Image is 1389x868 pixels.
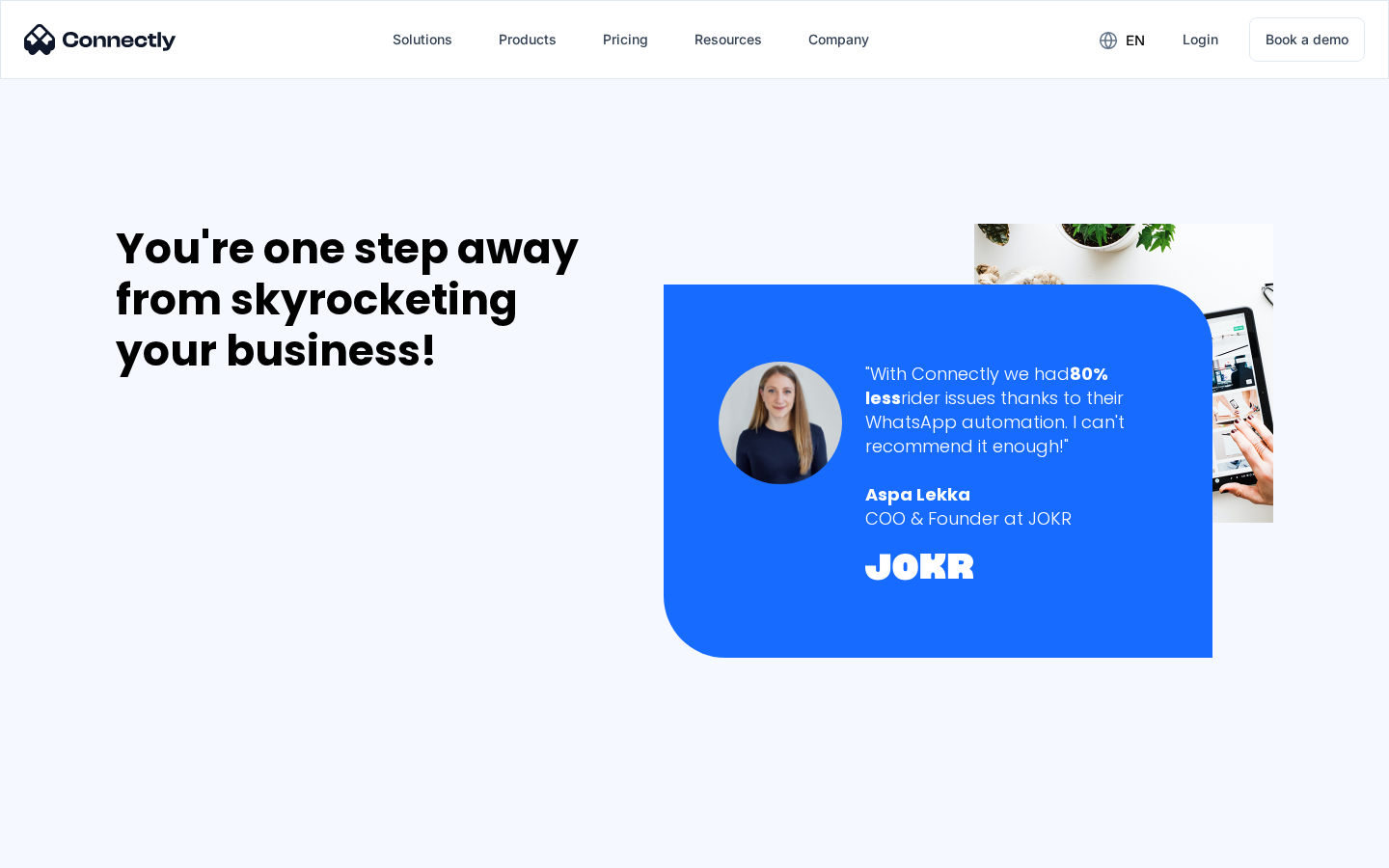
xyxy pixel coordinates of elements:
[1084,25,1159,54] div: en
[483,16,572,63] div: Products
[808,26,869,53] div: Company
[499,26,557,53] div: Products
[865,482,970,506] strong: Aspa Lekka
[24,24,177,55] img: Connectly Logo
[865,506,1157,530] div: COO & Founder at JOKR
[694,26,762,53] div: Resources
[865,362,1108,410] strong: 80% less
[1167,16,1234,63] a: Login
[377,16,468,63] div: Solutions
[1249,17,1365,62] a: Book a demo
[679,16,777,63] div: Resources
[793,16,885,63] div: Company
[116,399,405,842] iframe: Form 0
[39,834,116,861] ul: Language list
[19,834,116,861] aside: Language selected: English
[1126,27,1145,54] div: en
[865,362,1157,459] div: "With Connectly we had rider issues thanks to their WhatsApp automation. I can't recommend it eno...
[393,26,452,53] div: Solutions
[603,26,648,53] div: Pricing
[587,16,664,63] a: Pricing
[116,224,623,376] div: You're one step away from skyrocketing your business!
[1183,26,1218,53] div: Login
